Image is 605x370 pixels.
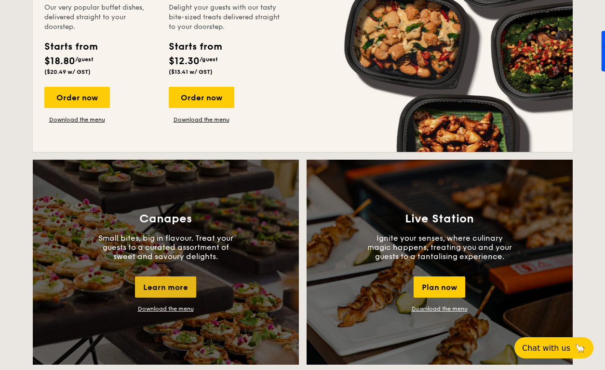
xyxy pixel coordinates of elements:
[169,69,213,75] span: ($13.41 w/ GST)
[200,56,218,63] span: /guest
[169,87,234,108] div: Order now
[75,56,94,63] span: /guest
[169,55,200,67] span: $12.30
[405,212,474,226] h3: Live Station
[44,55,75,67] span: $18.80
[94,233,238,261] p: Small bites, big in flavour. Treat your guests to a curated assortment of sweet and savoury delig...
[412,305,468,312] a: Download the menu
[44,69,91,75] span: ($20.49 w/ GST)
[139,212,192,226] h3: Canapes
[44,87,110,108] div: Order now
[414,276,465,298] div: Plan now
[169,116,234,123] a: Download the menu
[514,337,593,358] button: Chat with us🦙
[574,343,586,354] span: 🦙
[44,3,157,32] div: Our very popular buffet dishes, delivered straight to your doorstep.
[169,3,282,32] div: Delight your guests with our tasty bite-sized treats delivered straight to your doorstep.
[44,40,97,54] div: Starts from
[169,40,221,54] div: Starts from
[135,276,196,298] div: Learn more
[367,233,512,261] p: Ignite your senses, where culinary magic happens, treating you and your guests to a tantalising e...
[138,305,194,312] a: Download the menu
[44,116,110,123] a: Download the menu
[522,343,570,353] span: Chat with us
